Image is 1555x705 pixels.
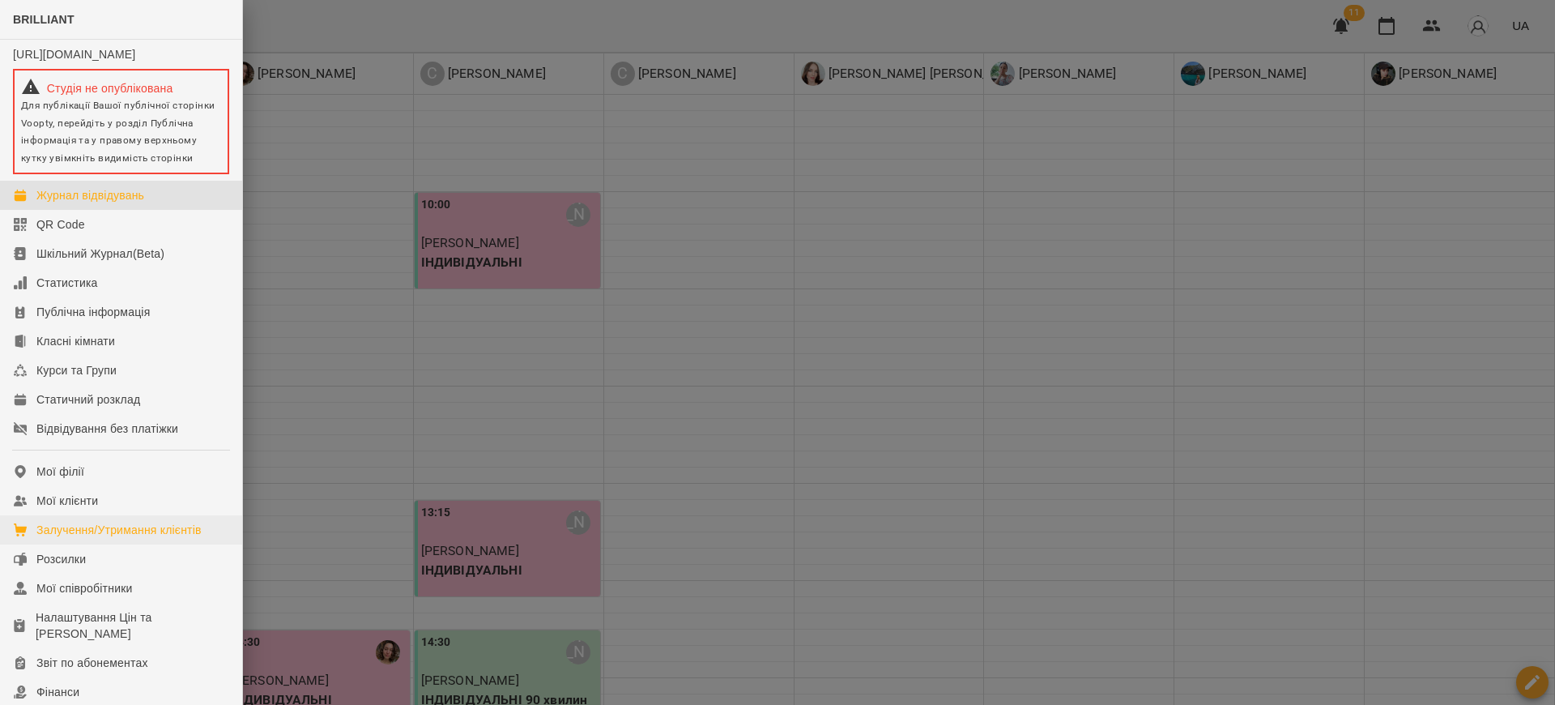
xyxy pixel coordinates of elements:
[36,551,86,567] div: Розсилки
[36,580,133,596] div: Мої співробітники
[36,391,140,408] div: Статичний розклад
[36,655,148,671] div: Звіт по абонементах
[21,100,215,164] span: Для публікації Вашої публічної сторінки Voopty, перейдіть у розділ Публічна інформація та у право...
[36,246,164,262] div: Шкільний Журнал(Beta)
[21,77,221,96] div: Студія не опублікована
[36,609,229,642] div: Налаштування Цін та [PERSON_NAME]
[36,464,84,480] div: Мої філії
[36,333,115,349] div: Класні кімнати
[36,362,117,378] div: Курси та Групи
[36,304,150,320] div: Публічна інформація
[13,13,75,26] span: BRILLIANT
[36,522,202,538] div: Залучення/Утримання клієнтів
[36,493,98,509] div: Мої клієнти
[36,421,178,437] div: Відвідування без платіжки
[36,684,79,700] div: Фінанси
[36,275,98,291] div: Статистика
[13,48,135,61] a: [URL][DOMAIN_NAME]
[36,187,144,203] div: Журнал відвідувань
[36,216,85,233] div: QR Code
